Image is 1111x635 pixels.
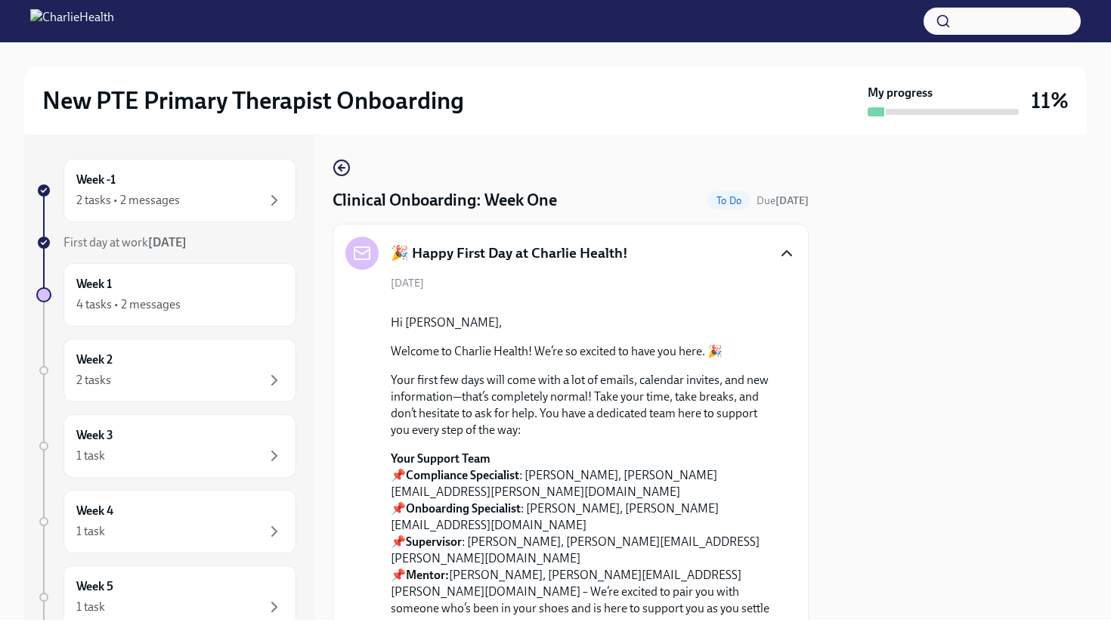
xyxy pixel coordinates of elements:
h3: 11% [1031,87,1069,114]
div: 1 task [76,523,105,540]
span: September 7th, 2025 09:00 [757,194,809,208]
a: Week -12 tasks • 2 messages [36,159,296,222]
div: 4 tasks • 2 messages [76,296,181,313]
h6: Week -1 [76,172,116,188]
strong: Your Support Team [391,451,491,466]
strong: Onboarding Specialist [406,501,521,516]
a: Week 41 task [36,490,296,553]
h4: Clinical Onboarding: Week One [333,189,557,212]
div: 1 task [76,599,105,615]
div: 2 tasks [76,372,111,389]
h6: Week 5 [76,578,113,595]
h6: Week 2 [76,352,113,368]
h6: Week 1 [76,276,112,293]
p: Your first few days will come with a lot of emails, calendar invites, and new information—that’s ... [391,372,772,438]
a: Week 51 task [36,565,296,629]
strong: Supervisor [406,534,462,549]
span: To Do [707,195,750,206]
h6: Week 3 [76,427,113,444]
span: [DATE] [391,276,424,290]
span: Due [757,194,809,207]
a: Week 31 task [36,414,296,478]
strong: Mentor: [406,568,449,582]
h2: New PTE Primary Therapist Onboarding [42,85,464,116]
strong: [DATE] [148,235,187,249]
div: 2 tasks • 2 messages [76,192,180,209]
h6: Week 4 [76,503,113,519]
div: 1 task [76,448,105,464]
h5: 🎉 Happy First Day at Charlie Health! [391,243,628,263]
p: Hi [PERSON_NAME], [391,314,772,331]
a: First day at work[DATE] [36,234,296,251]
a: Week 14 tasks • 2 messages [36,263,296,327]
p: Welcome to Charlie Health! We’re so excited to have you here. 🎉 [391,343,772,360]
strong: Compliance Specialist [406,468,519,482]
a: Week 22 tasks [36,339,296,402]
span: First day at work [63,235,187,249]
img: CharlieHealth [30,9,114,33]
strong: [DATE] [775,194,809,207]
strong: My progress [868,85,933,101]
